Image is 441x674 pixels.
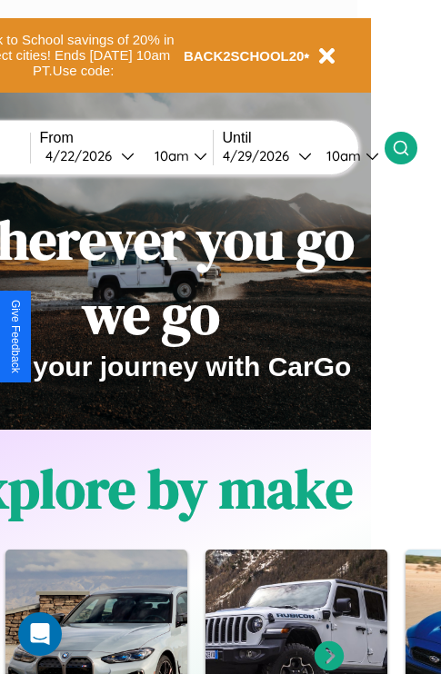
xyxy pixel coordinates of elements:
div: 10am [317,147,366,164]
div: 10am [145,147,194,164]
div: Open Intercom Messenger [18,612,62,656]
button: 10am [140,146,213,165]
button: 10am [312,146,385,165]
label: Until [223,130,385,146]
label: From [40,130,213,146]
div: 4 / 22 / 2026 [45,147,121,164]
div: 4 / 29 / 2026 [223,147,298,164]
button: 4/22/2026 [40,146,140,165]
div: Give Feedback [9,300,22,373]
b: BACK2SCHOOL20 [184,48,305,64]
